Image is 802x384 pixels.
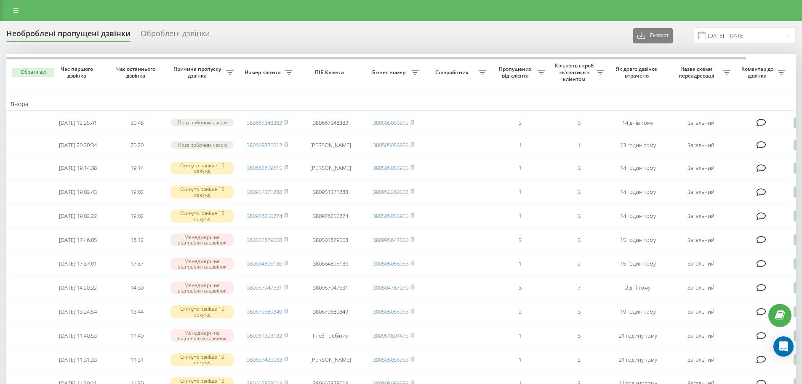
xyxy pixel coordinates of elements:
div: Менеджери не відповіли на дзвінок [171,234,234,246]
td: Загальний [667,157,735,179]
span: Номер клієнта [242,69,285,76]
div: Скинуто раніше 10 секунд [171,209,234,222]
td: 380667348382 [297,113,364,133]
td: 15 годин тому [608,229,667,251]
td: Загальний [667,349,735,371]
td: 18:12 [107,229,166,251]
td: 380664895136 [297,253,364,275]
td: 1 [490,253,549,275]
td: Загальний [667,229,735,251]
span: Бізнес номер [368,69,411,76]
td: [DATE] 19:14:38 [48,157,107,179]
td: [DATE] 20:20:34 [48,135,107,156]
div: Open Intercom Messenger [773,336,794,357]
span: Співробітник [427,69,479,76]
a: 380667348382 [247,119,282,126]
td: Глєб Гребіник [297,325,364,347]
td: 1 [549,135,608,156]
td: 3 [490,113,549,133]
a: 380976250274 [247,212,282,220]
div: Поза робочим часом [171,119,234,126]
a: 380505055955 [373,260,408,267]
td: [PERSON_NAME] [297,135,364,156]
a: 380952260202 [373,188,408,196]
td: [DATE] 11:31:33 [48,349,107,371]
button: Обрати всі [12,68,54,77]
div: Менеджери не відповіли на дзвінок [171,329,234,342]
td: Загальний [667,135,735,156]
td: 380957947631 [297,277,364,299]
td: 1 [490,349,549,371]
td: 7 [549,277,608,299]
td: Загальний [667,113,735,133]
td: 380679680849 [297,301,364,323]
td: 3 [490,277,549,299]
div: Менеджери не відповіли на дзвінок [171,258,234,270]
a: 380951371288 [247,188,282,196]
div: Поза робочим часом [171,141,234,148]
td: 5 [549,113,608,133]
td: Загальний [667,277,735,299]
td: 380501879008 [297,229,364,251]
a: 380505055955 [373,212,408,220]
td: [DATE] 11:40:53 [48,325,107,347]
a: 380504787070 [373,284,408,291]
div: Скинуто раніше 10 секунд [171,185,234,198]
td: [DATE] 17:37:01 [48,253,107,275]
span: Назва схеми переадресації [671,66,723,79]
div: Менеджери не відповіли на дзвінок [171,282,234,294]
td: Загальний [667,253,735,275]
button: Експорт [633,28,673,43]
div: Скинуто раніше 10 секунд [171,353,234,366]
div: Оброблені дзвінки [141,29,210,42]
td: 11:31 [107,349,166,371]
td: 380976250274 [297,205,364,227]
td: 2 [490,301,549,323]
td: [DATE] 12:25:41 [48,113,107,133]
td: 14 годин тому [608,181,667,203]
td: 13:44 [107,301,166,323]
td: 2 дні тому [608,277,667,299]
td: 21 годину тому [608,325,667,347]
a: 380505055955 [373,119,408,126]
td: [PERSON_NAME] [297,349,364,371]
td: 21 годину тому [608,349,667,371]
td: 1 [490,325,549,347]
span: Як довго дзвінок втрачено [615,66,661,79]
span: Коментар до дзвінка [739,66,778,79]
td: 11:40 [107,325,166,347]
td: 13 годин тому [608,135,667,156]
td: Загальний [667,325,735,347]
td: 14 годин тому [608,157,667,179]
td: 3 [549,349,608,371]
td: 19 годин тому [608,301,667,323]
span: Кількість спроб зв'язатись з клієнтом [554,62,597,82]
span: ПІБ Клієнта [304,69,357,76]
a: 380505055955 [373,308,408,315]
span: Причина пропуску дзвінка [171,66,226,79]
td: 14 годин тому [608,205,667,227]
a: 380505055955 [373,164,408,172]
td: 3 [549,205,608,227]
a: 380995647050 [373,236,408,244]
td: Загальний [667,301,735,323]
td: 380951371288 [297,181,364,203]
td: 17:37 [107,253,166,275]
td: 19:14 [107,157,166,179]
div: Скинуто раніше 10 секунд [171,162,234,175]
td: 1 [490,157,549,179]
a: 380501879008 [247,236,282,244]
div: Необроблені пропущені дзвінки [6,29,131,42]
span: Час останнього дзвінка [114,66,160,79]
td: 20:20 [107,135,166,156]
td: [DATE] 13:24:54 [48,301,107,323]
td: 15 годин тому [608,253,667,275]
a: 380679680849 [247,308,282,315]
td: 3 [549,157,608,179]
a: 380957947631 [247,284,282,291]
td: 14 днів тому [608,113,667,133]
span: Час першого дзвінка [55,66,101,79]
td: 5 [549,325,608,347]
a: 380951801475 [373,332,408,339]
td: 19:02 [107,205,166,227]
